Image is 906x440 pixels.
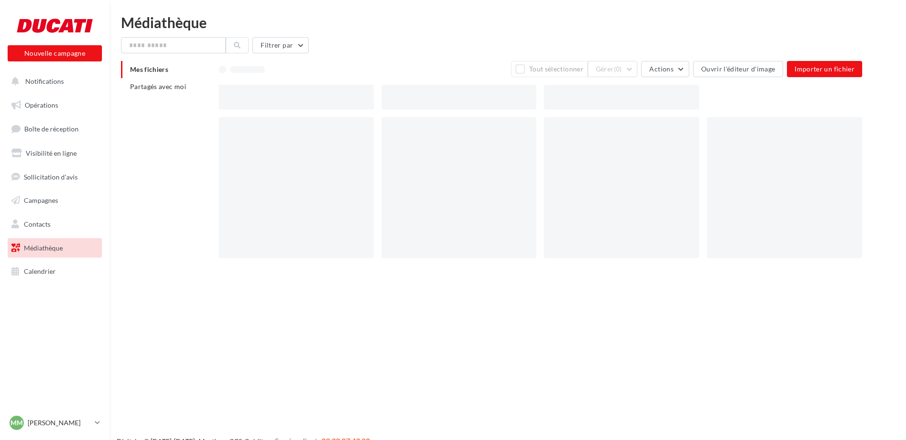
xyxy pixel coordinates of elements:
span: Opérations [25,101,58,109]
span: Notifications [25,77,64,85]
button: Filtrer par [252,37,309,53]
span: Mes fichiers [130,65,168,73]
span: Importer un fichier [795,65,855,73]
a: Visibilité en ligne [6,143,104,163]
button: Notifications [6,71,100,91]
a: Calendrier [6,261,104,281]
span: Calendrier [24,267,56,275]
span: Partagés avec moi [130,82,186,90]
span: Médiathèque [24,244,63,252]
span: (0) [614,65,622,73]
button: Importer un fichier [787,61,862,77]
button: Actions [641,61,689,77]
button: Gérer(0) [588,61,638,77]
span: Boîte de réception [24,125,79,133]
span: Campagnes [24,196,58,204]
p: [PERSON_NAME] [28,418,91,428]
span: Contacts [24,220,50,228]
a: MM [PERSON_NAME] [8,414,102,432]
a: Campagnes [6,190,104,210]
span: Visibilité en ligne [26,149,77,157]
a: Médiathèque [6,238,104,258]
span: MM [10,418,23,428]
button: Ouvrir l'éditeur d'image [693,61,783,77]
a: Boîte de réception [6,119,104,139]
a: Contacts [6,214,104,234]
span: Sollicitation d'avis [24,172,78,180]
span: Actions [649,65,673,73]
div: Médiathèque [121,15,895,30]
a: Opérations [6,95,104,115]
button: Tout sélectionner [511,61,587,77]
a: Sollicitation d'avis [6,167,104,187]
button: Nouvelle campagne [8,45,102,61]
